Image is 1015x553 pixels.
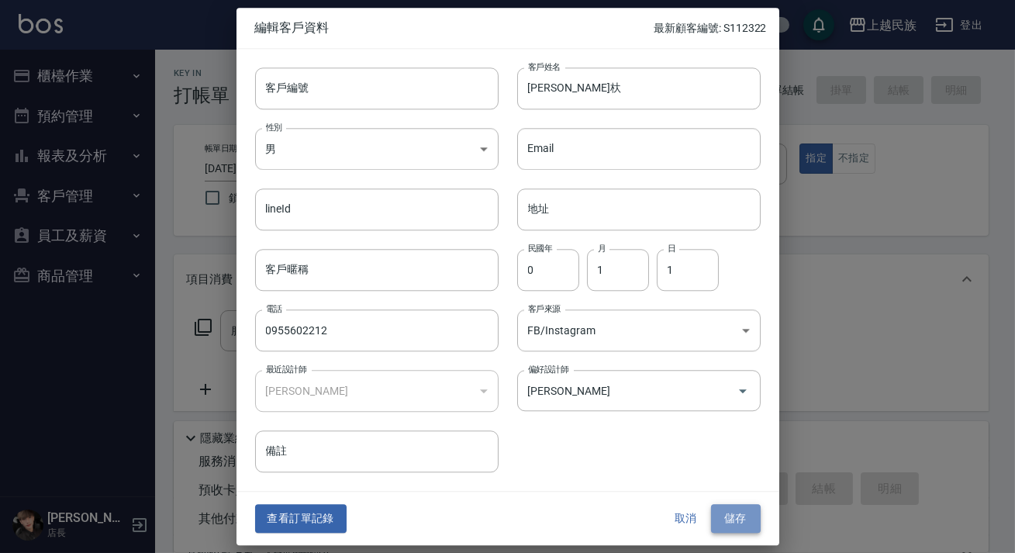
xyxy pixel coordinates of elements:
label: 客戶來源 [528,302,561,314]
label: 日 [668,242,675,254]
label: 性別 [266,121,282,133]
div: FB/Instagram [517,309,761,351]
div: [PERSON_NAME] [255,370,499,412]
label: 月 [598,242,606,254]
button: Open [730,378,755,403]
label: 最近設計師 [266,363,306,375]
label: 偏好設計師 [528,363,568,375]
span: 編輯客戶資料 [255,20,654,36]
div: 男 [255,128,499,170]
label: 客戶姓名 [528,60,561,72]
p: 最新顧客編號: S112322 [654,20,766,36]
label: 民國年 [528,242,552,254]
button: 取消 [661,505,711,534]
label: 電話 [266,302,282,314]
button: 查看訂單記錄 [255,505,347,534]
button: 儲存 [711,505,761,534]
